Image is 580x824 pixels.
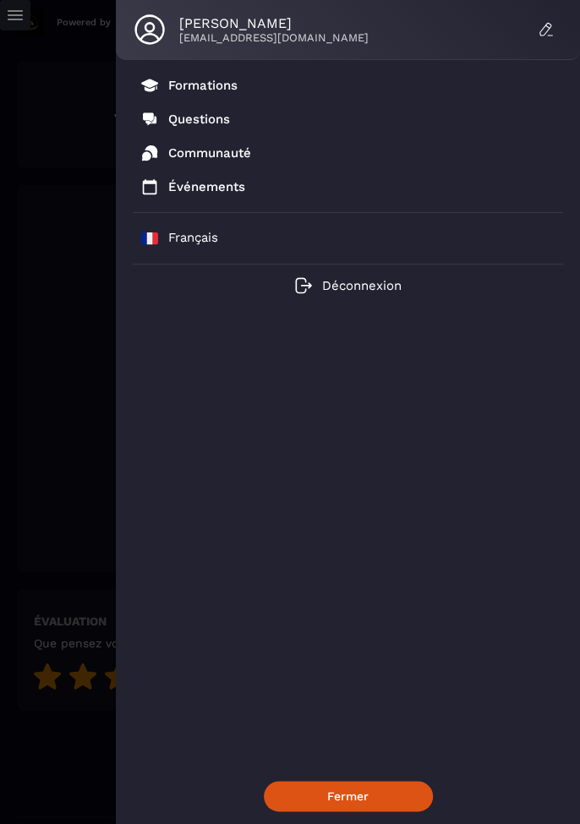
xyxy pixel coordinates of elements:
[168,78,238,93] p: Formations
[168,230,218,247] p: Français
[168,179,245,194] p: Événements
[141,111,230,128] a: Questions
[179,15,521,31] h3: [PERSON_NAME]
[168,112,230,127] p: Questions
[141,145,251,161] a: Communauté
[141,178,245,195] a: Événements
[168,145,251,161] p: Communauté
[141,77,238,94] a: Formations
[264,781,433,811] button: Fermer
[179,31,521,44] p: [EMAIL_ADDRESS][DOMAIN_NAME]
[322,278,402,293] p: Déconnexion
